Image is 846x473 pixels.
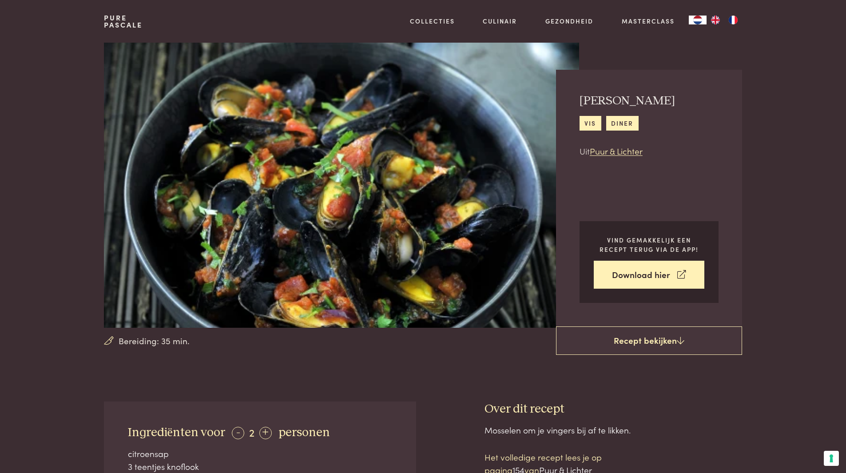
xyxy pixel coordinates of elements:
a: PurePascale [104,14,143,28]
img: Tajine van mosselen [104,43,579,328]
a: FR [724,16,742,24]
p: Vind gemakkelijk een recept terug via de app! [594,235,704,254]
a: Collecties [410,16,455,26]
button: Uw voorkeuren voor toestemming voor trackingtechnologieën [824,451,839,466]
a: EN [707,16,724,24]
a: NL [689,16,707,24]
a: Recept bekijken [556,326,742,355]
span: Bereiding: 35 min. [119,334,190,347]
span: personen [278,426,330,439]
div: Language [689,16,707,24]
h2: [PERSON_NAME] [580,93,675,109]
span: 2 [249,425,254,439]
a: Culinair [483,16,517,26]
a: Masterclass [622,16,675,26]
a: vis [580,116,601,131]
h3: Over dit recept [485,401,742,417]
div: 3 teentjes knoflook [128,460,393,473]
a: Download hier [594,261,704,289]
ul: Language list [707,16,742,24]
div: Mosselen om je vingers bij af te likken. [485,424,742,437]
p: Uit [580,145,675,158]
div: citroensap [128,447,393,460]
a: Gezondheid [545,16,593,26]
aside: Language selected: Nederlands [689,16,742,24]
a: diner [606,116,639,131]
span: Ingrediënten voor [128,426,225,439]
div: + [259,427,272,439]
div: - [232,427,244,439]
a: Puur & Lichter [590,145,643,157]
